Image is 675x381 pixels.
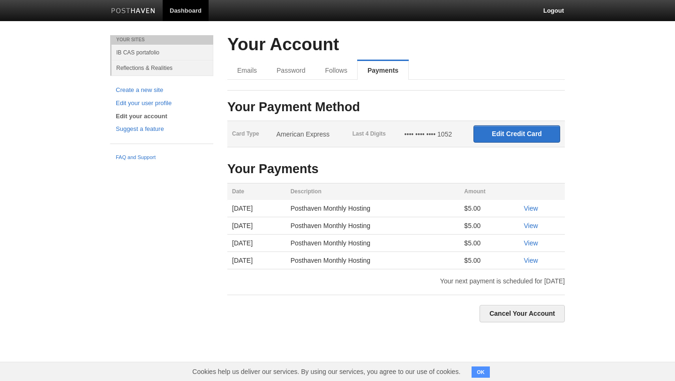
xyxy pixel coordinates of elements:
[286,200,460,217] td: Posthaven Monthly Hosting
[480,305,565,322] a: Cancel Your Account
[348,121,400,147] th: Last 4 Digits
[267,61,315,80] a: Password
[227,183,286,200] th: Date
[116,112,208,122] a: Edit your account
[472,366,490,378] button: OK
[473,125,560,143] input: Edit Credit Card
[286,235,460,252] td: Posthaven Monthly Hosting
[524,239,538,247] a: View
[459,252,519,269] td: $5.00
[116,99,208,108] a: Edit your user profile
[459,200,519,217] td: $5.00
[112,45,213,60] a: IB CAS portafolio
[227,35,565,54] h2: Your Account
[271,121,347,147] td: American Express
[116,153,208,162] a: FAQ and Support
[459,235,519,252] td: $5.00
[111,8,156,15] img: Posthaven-bar
[110,35,213,45] li: Your Sites
[116,85,208,95] a: Create a new site
[227,121,271,147] th: Card Type
[227,100,565,114] h3: Your Payment Method
[315,61,357,80] a: Follows
[227,200,286,217] td: [DATE]
[183,362,470,381] span: Cookies help us deliver our services. By using our services, you agree to our use of cookies.
[400,121,469,147] td: •••• •••• •••• 1052
[459,217,519,235] td: $5.00
[524,222,538,229] a: View
[227,235,286,252] td: [DATE]
[227,162,565,176] h3: Your Payments
[357,61,409,80] a: Payments
[220,278,572,284] div: Your next payment is scheduled for [DATE]
[227,252,286,269] td: [DATE]
[112,60,213,76] a: Reflections & Realities
[116,124,208,134] a: Suggest a feature
[286,217,460,235] td: Posthaven Monthly Hosting
[227,61,267,80] a: Emails
[524,205,538,212] a: View
[286,252,460,269] td: Posthaven Monthly Hosting
[459,183,519,200] th: Amount
[524,257,538,264] a: View
[286,183,460,200] th: Description
[227,217,286,235] td: [DATE]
